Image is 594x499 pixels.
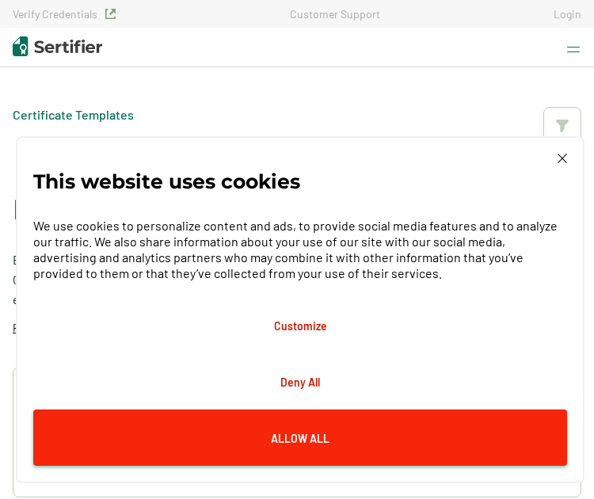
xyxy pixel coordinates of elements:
[33,353,567,409] button: Deny All
[33,297,567,353] button: Customize
[567,47,580,52] img: sertifier header menu icon
[13,7,116,21] a: Verify Credentials
[558,154,567,163] img: Cookie Popup Close
[13,320,63,336] p: Read More
[13,36,102,56] img: Sertifier | Digital Credentialing Platform
[554,7,581,21] a: Login
[13,186,389,234] h1: Free Certificate Templates
[33,409,567,466] button: Allow All
[13,107,134,123] span: Certificate Templates
[13,107,134,122] a: Certificate Templates
[33,173,300,189] p: This website uses cookies
[105,9,116,19] img: Verified
[33,218,567,281] p: We use cookies to personalize content and ads, to provide social media features and to analyze ou...
[13,107,134,123] div: Breadcrumb
[290,7,380,21] a: Customer Support
[13,249,581,309] p: Explore a wide selection of customizable certificate templates at Sertifier. Whether you need a C...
